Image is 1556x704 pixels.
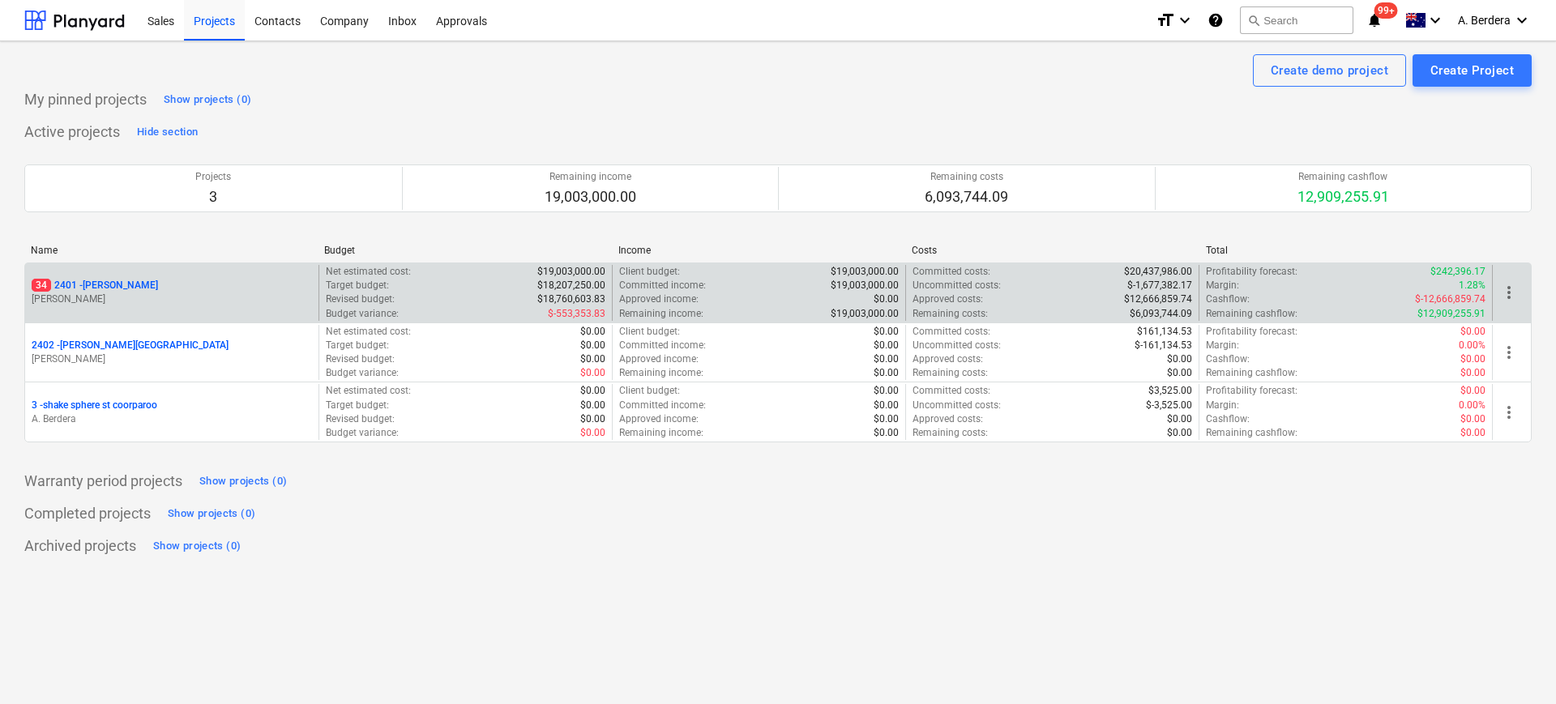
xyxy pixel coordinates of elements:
p: 2401 - [PERSON_NAME] [32,279,158,292]
div: Show projects (0) [199,472,287,491]
p: $0.00 [580,384,605,398]
p: Projects [195,170,231,184]
p: $0.00 [874,292,899,306]
p: Target budget : [326,279,389,292]
p: Profitability forecast : [1206,325,1297,339]
button: Show projects (0) [195,468,291,494]
p: $12,666,859.74 [1124,292,1192,306]
button: Show projects (0) [160,87,255,113]
p: Client budget : [619,265,680,279]
p: $0.00 [874,384,899,398]
p: Warranty period projects [24,471,182,491]
p: Uncommitted costs : [913,399,1001,412]
p: 19,003,000.00 [545,187,636,207]
button: Create Project [1413,54,1532,87]
p: 0.00% [1459,339,1485,352]
p: Completed projects [24,504,151,523]
p: Approved income : [619,412,699,426]
p: Committed costs : [913,384,990,398]
p: $0.00 [1167,366,1192,380]
div: Total [1206,245,1486,256]
p: 0.00% [1459,399,1485,412]
i: keyboard_arrow_down [1175,11,1195,30]
button: Search [1240,6,1353,34]
p: Remaining income [545,170,636,184]
span: more_vert [1499,283,1519,302]
button: Show projects (0) [149,533,245,559]
p: $18,760,603.83 [537,292,605,306]
span: more_vert [1499,343,1519,362]
p: $19,003,000.00 [537,265,605,279]
p: Remaining costs : [913,366,988,380]
p: $0.00 [1460,384,1485,398]
span: 99+ [1374,2,1398,19]
p: $19,003,000.00 [831,279,899,292]
p: Margin : [1206,339,1239,352]
p: $12,909,255.91 [1417,307,1485,321]
span: more_vert [1499,403,1519,422]
p: $0.00 [1460,412,1485,426]
p: Committed income : [619,339,706,352]
div: Income [618,245,899,256]
div: 2402 -[PERSON_NAME][GEOGRAPHIC_DATA][PERSON_NAME] [32,339,312,366]
div: Budget [324,245,605,256]
p: Revised budget : [326,292,395,306]
p: 12,909,255.91 [1297,187,1389,207]
p: My pinned projects [24,90,147,109]
p: $-3,525.00 [1146,399,1192,412]
p: $0.00 [1167,412,1192,426]
p: $0.00 [580,325,605,339]
p: $0.00 [874,399,899,412]
p: Target budget : [326,399,389,412]
p: Net estimated cost : [326,325,411,339]
p: Remaining costs : [913,426,988,440]
div: Hide section [137,123,198,142]
p: Budget variance : [326,366,399,380]
p: 2402 - [PERSON_NAME][GEOGRAPHIC_DATA] [32,339,229,352]
p: $0.00 [580,412,605,426]
iframe: Chat Widget [1475,626,1556,704]
p: Remaining income : [619,366,703,380]
p: Approved costs : [913,352,983,366]
p: Cashflow : [1206,352,1250,366]
p: $18,207,250.00 [537,279,605,292]
p: $6,093,744.09 [1130,307,1192,321]
span: A. Berdera [1458,14,1511,27]
p: $-12,666,859.74 [1415,292,1485,306]
i: Knowledge base [1208,11,1224,30]
p: $19,003,000.00 [831,265,899,279]
p: $0.00 [874,352,899,366]
p: Margin : [1206,279,1239,292]
p: Approved costs : [913,412,983,426]
p: $0.00 [874,426,899,440]
p: Archived projects [24,536,136,556]
p: 6,093,744.09 [925,187,1008,207]
p: 1.28% [1459,279,1485,292]
p: $242,396.17 [1430,265,1485,279]
p: Remaining cashflow : [1206,307,1297,321]
p: Remaining cashflow : [1206,366,1297,380]
p: Profitability forecast : [1206,384,1297,398]
p: Approved income : [619,292,699,306]
p: Revised budget : [326,412,395,426]
p: Client budget : [619,384,680,398]
div: 342401 -[PERSON_NAME][PERSON_NAME] [32,279,312,306]
p: $0.00 [1167,426,1192,440]
div: Show projects (0) [168,505,255,523]
p: $0.00 [874,412,899,426]
div: 3 -shake sphere st coorparooA. Berdera [32,399,312,426]
button: Show projects (0) [164,501,259,527]
p: Budget variance : [326,307,399,321]
p: Remaining costs [925,170,1008,184]
p: $19,003,000.00 [831,307,899,321]
p: [PERSON_NAME] [32,292,312,306]
p: $0.00 [1167,352,1192,366]
i: notifications [1366,11,1383,30]
p: $0.00 [580,426,605,440]
p: Revised budget : [326,352,395,366]
div: Name [31,245,311,256]
p: $161,134.53 [1137,325,1192,339]
p: Client budget : [619,325,680,339]
button: Create demo project [1253,54,1406,87]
